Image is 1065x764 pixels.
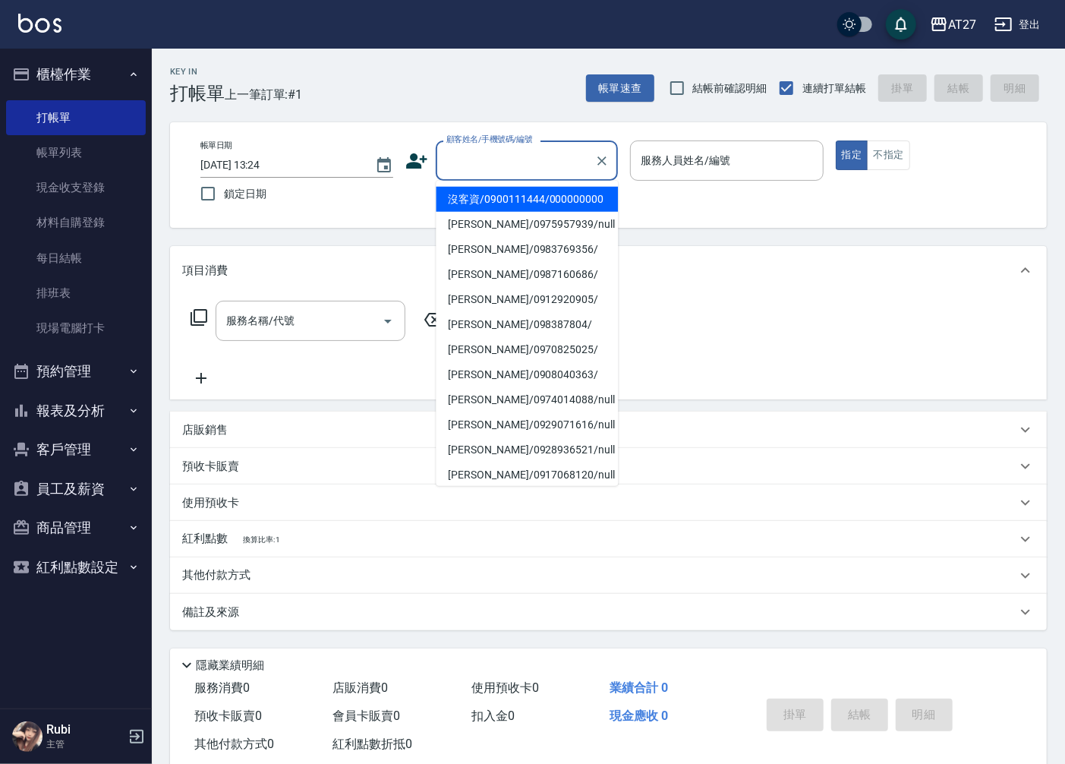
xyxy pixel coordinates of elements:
[471,709,515,723] span: 扣入金 0
[182,567,258,584] p: 其他付款方式
[46,737,124,751] p: 主管
[436,262,618,287] li: [PERSON_NAME]/0987160686/
[18,14,61,33] img: Logo
[170,83,225,104] h3: 打帳單
[802,81,866,96] span: 連續打單結帳
[471,680,539,695] span: 使用預收卡 0
[6,170,146,205] a: 現金收支登錄
[436,463,618,488] li: [PERSON_NAME]/0917068120/null
[376,309,400,333] button: Open
[6,508,146,548] button: 商品管理
[170,412,1047,448] div: 店販銷售
[436,412,618,437] li: [PERSON_NAME]/0929071616/null
[436,387,618,412] li: [PERSON_NAME]/0974014088/null
[446,134,533,145] label: 顧客姓名/手機號碼/編號
[366,147,402,184] button: Choose date, selected date is 2025-08-12
[196,658,264,674] p: 隱藏業績明細
[200,140,232,151] label: 帳單日期
[988,11,1047,39] button: 登出
[436,437,618,463] li: [PERSON_NAME]/0928936521/null
[6,430,146,469] button: 客戶管理
[436,362,618,387] li: [PERSON_NAME]/0908040363/
[693,81,767,96] span: 結帳前確認明細
[170,594,1047,630] div: 備註及來源
[836,140,868,170] button: 指定
[610,680,669,695] span: 業績合計 0
[6,100,146,135] a: 打帳單
[436,287,618,312] li: [PERSON_NAME]/0912920905/
[194,737,274,751] span: 其他付款方式 0
[170,557,1047,594] div: 其他付款方式
[182,422,228,438] p: 店販銷售
[591,150,613,172] button: Clear
[586,74,654,103] button: 帳單速查
[170,521,1047,557] div: 紅利點數換算比率: 1
[6,352,146,391] button: 預約管理
[6,241,146,276] a: 每日結帳
[170,448,1047,485] div: 預收卡販賣
[436,187,618,212] li: 沒客資/0900111444/000000000
[610,709,669,723] span: 現金應收 0
[436,337,618,362] li: [PERSON_NAME]/0970825025/
[194,709,262,723] span: 預收卡販賣 0
[333,737,413,751] span: 紅利點數折抵 0
[948,15,976,34] div: AT27
[182,531,280,548] p: 紅利點數
[182,263,228,279] p: 項目消費
[170,485,1047,521] div: 使用預收卡
[170,246,1047,295] div: 項目消費
[6,135,146,170] a: 帳單列表
[6,311,146,346] a: 現場電腦打卡
[333,680,389,695] span: 店販消費 0
[6,55,146,94] button: 櫃檯作業
[12,721,43,752] img: Person
[6,391,146,431] button: 報表及分析
[170,67,225,77] h2: Key In
[200,153,360,178] input: YYYY/MM/DD hh:mm
[6,205,146,240] a: 材料自購登錄
[924,9,982,40] button: AT27
[182,605,239,620] p: 備註及來源
[436,237,618,262] li: [PERSON_NAME]/0983769356/
[224,186,266,202] span: 鎖定日期
[243,535,281,544] span: 換算比率: 1
[225,85,303,104] span: 上一筆訂單:#1
[6,276,146,311] a: 排班表
[436,212,618,237] li: [PERSON_NAME]/0975957939/null
[194,680,250,695] span: 服務消費 0
[886,9,916,39] button: save
[46,722,124,737] h5: Rubi
[436,312,618,337] li: [PERSON_NAME]/098387804/
[6,548,146,587] button: 紅利點數設定
[333,709,401,723] span: 會員卡販賣 0
[867,140,909,170] button: 不指定
[182,495,239,511] p: 使用預收卡
[182,459,239,475] p: 預收卡販賣
[6,469,146,509] button: 員工及薪資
